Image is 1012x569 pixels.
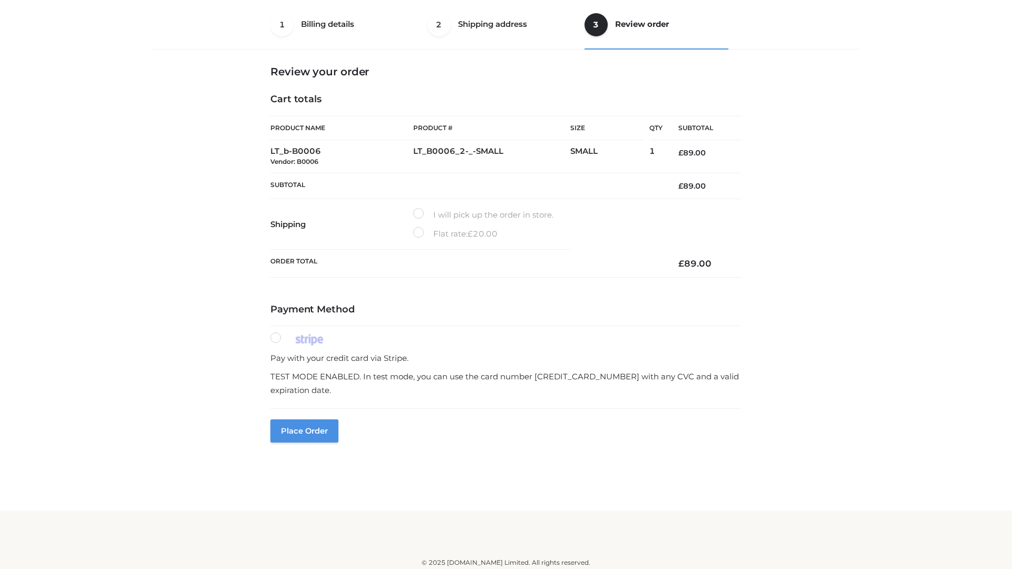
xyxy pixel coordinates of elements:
label: Flat rate: [413,227,498,241]
th: Subtotal [270,173,663,199]
bdi: 89.00 [678,181,706,191]
th: Product # [413,116,570,140]
span: £ [468,229,473,239]
span: £ [678,181,683,191]
bdi: 89.00 [678,258,712,269]
th: Qty [649,116,663,140]
th: Subtotal [663,116,742,140]
th: Product Name [270,116,413,140]
span: £ [678,148,683,158]
small: Vendor: B0006 [270,158,318,165]
div: © 2025 [DOMAIN_NAME] Limited. All rights reserved. [157,557,855,568]
td: 1 [649,140,663,173]
th: Size [570,116,644,140]
h4: Cart totals [270,94,742,105]
h3: Review your order [270,65,742,78]
td: LT_B0006_2-_-SMALL [413,140,570,173]
h4: Payment Method [270,304,742,316]
span: £ [678,258,684,269]
label: I will pick up the order in store. [413,208,553,222]
button: Place order [270,419,338,443]
p: Pay with your credit card via Stripe. [270,351,742,365]
th: Order Total [270,250,663,278]
bdi: 20.00 [468,229,498,239]
p: TEST MODE ENABLED. In test mode, you can use the card number [CREDIT_CARD_NUMBER] with any CVC an... [270,370,742,397]
td: LT_b-B0006 [270,140,413,173]
th: Shipping [270,199,413,250]
bdi: 89.00 [678,148,706,158]
td: SMALL [570,140,649,173]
